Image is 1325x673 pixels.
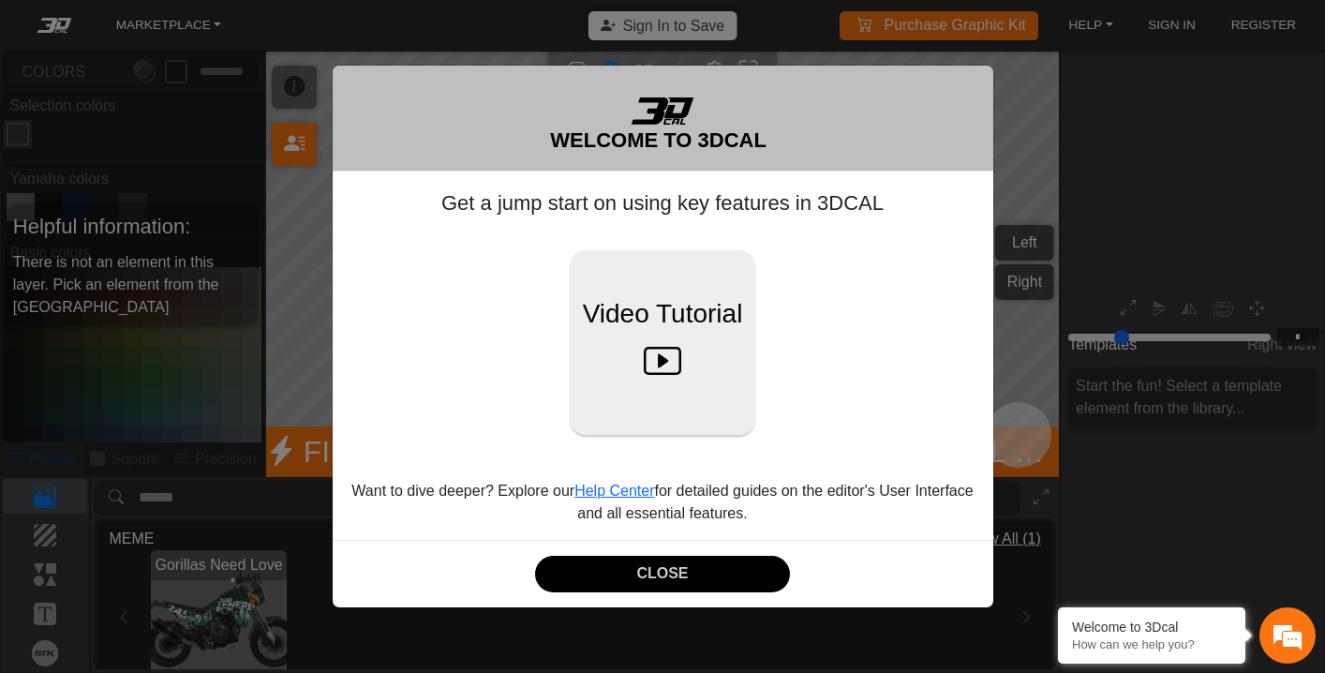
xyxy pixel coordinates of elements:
[126,98,343,123] div: Chat with us now
[535,556,790,592] button: CLOSE
[307,9,352,54] div: Minimize live chat window
[9,439,357,504] textarea: Type your message and hit 'Enter'
[109,196,259,374] span: We're online!
[241,504,357,562] div: Articles
[550,125,767,156] h5: WELCOME TO 3DCAL
[21,97,49,125] div: Navigation go back
[1072,637,1231,651] p: How can we help you?
[126,504,242,562] div: FAQs
[583,294,743,334] span: Video Tutorial
[348,187,978,220] h5: Get a jump start on using key features in 3DCAL
[1072,620,1231,635] div: Welcome to 3Dcal
[9,537,126,550] span: Conversation
[574,483,654,499] a: Help Center
[571,250,755,435] button: Video Tutorial
[348,480,978,525] p: Want to dive deeper? Explore our for detailed guides on the editor's User Interface and all essen...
